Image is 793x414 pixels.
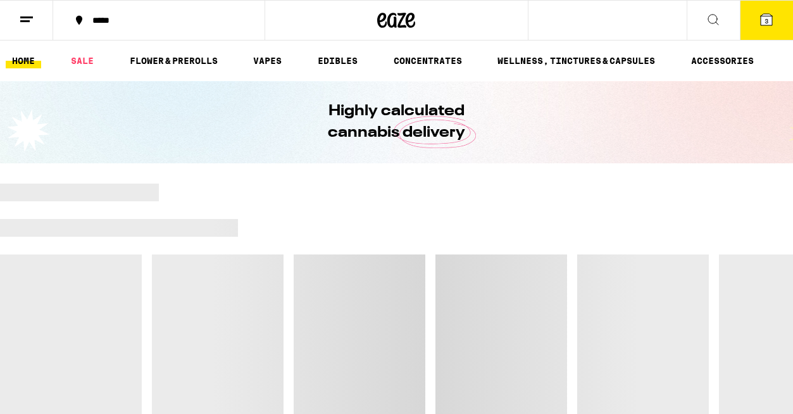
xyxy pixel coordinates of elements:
span: 3 [765,17,768,25]
a: EDIBLES [311,53,364,68]
h1: Highly calculated cannabis delivery [292,101,501,144]
a: CONCENTRATES [387,53,468,68]
a: ACCESSORIES [685,53,760,68]
a: FLOWER & PREROLLS [123,53,224,68]
a: VAPES [247,53,288,68]
a: WELLNESS, TINCTURES & CAPSULES [491,53,661,68]
a: HOME [6,53,41,68]
button: 3 [740,1,793,40]
a: SALE [65,53,100,68]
